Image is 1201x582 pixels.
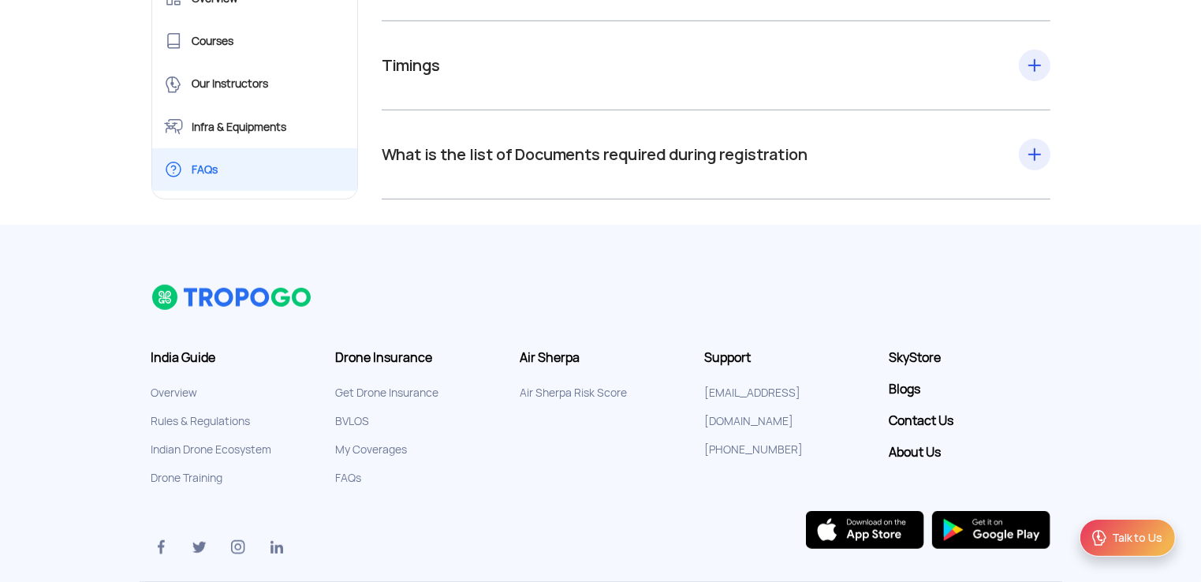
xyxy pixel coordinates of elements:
a: BVLOS [336,414,370,428]
img: ic_twitter.svg [190,538,209,557]
div: Timings [382,53,1050,78]
a: Courses [152,20,358,62]
h3: Drone Insurance [336,350,497,366]
a: [EMAIL_ADDRESS][DOMAIN_NAME] [705,386,801,428]
a: Indian Drone Ecosystem [151,442,272,457]
h3: Support [705,350,866,366]
img: ic_linkedin.svg [267,538,286,557]
h3: Air Sherpa [520,350,681,366]
a: Overview [151,386,198,400]
a: About Us [890,445,1050,461]
a: FAQs [336,471,362,485]
a: Air Sherpa Risk Score [520,386,628,400]
img: img_playstore.png [932,511,1050,549]
a: Drone Training [151,471,223,485]
a: Blogs [890,382,1050,397]
img: ios_new.svg [806,511,924,549]
a: Get Drone Insurance [336,386,439,400]
a: [PHONE_NUMBER] [705,442,804,457]
a: Contact Us [890,413,1050,429]
img: ic_facebook.svg [151,538,170,557]
a: My Coverages [336,442,408,457]
img: logo [151,284,313,311]
a: Our Instructors [152,62,358,105]
div: What is the list of Documents required during registration [382,142,1050,167]
a: FAQs [152,148,358,191]
a: SkyStore [890,350,1050,366]
img: ic_instagram.svg [229,538,248,557]
div: Talk to Us [1112,530,1162,546]
h3: India Guide [151,350,312,366]
img: ic_Support.svg [1090,528,1109,547]
a: Rules & Regulations [151,414,251,428]
a: Infra & Equipments [152,106,358,148]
